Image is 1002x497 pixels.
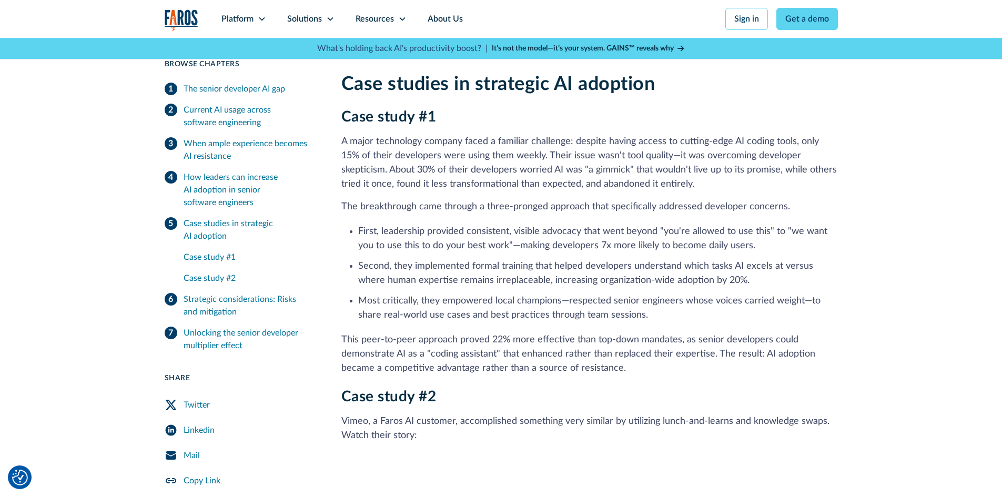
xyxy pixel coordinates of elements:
div: Strategic considerations: Risks and mitigation [184,293,316,318]
li: First, leadership provided consistent, visible advocacy that went beyond "you're allowed to use t... [358,225,838,253]
div: Copy Link [184,474,220,487]
p: The breakthrough came through a three-pronged approach that specifically addressed developer conc... [341,200,838,214]
div: How leaders can increase AI adoption in senior software engineers [184,171,316,209]
div: Unlocking the senior developer multiplier effect [184,327,316,352]
a: Strategic considerations: Risks and mitigation [165,289,316,322]
p: A major technology company faced a familiar challenge: despite having access to cutting-edge AI c... [341,135,838,191]
p: Vimeo, a Faros AI customer, accomplished something very similar by utilizing lunch-and-learns and... [341,414,838,443]
div: Browse Chapters [165,59,316,70]
a: Twitter Share [165,392,316,418]
div: Linkedin [184,424,215,437]
strong: It’s not the model—it’s your system. GAINS™ reveals why [492,45,674,52]
a: The senior developer AI gap [165,78,316,99]
a: Case studies in strategic AI adoption [165,213,316,247]
div: The senior developer AI gap [184,83,285,95]
a: How leaders can increase AI adoption in senior software engineers [165,167,316,213]
div: Share [165,373,316,384]
a: Mail Share [165,443,316,468]
li: Second, they implemented formal training that helped developers understand which tasks AI excels ... [358,259,838,288]
div: Case studies in strategic AI adoption [184,217,316,242]
button: Cookie Settings [12,470,28,485]
a: Current AI usage across software engineering [165,99,316,133]
div: Solutions [287,13,322,25]
div: When ample experience becomes AI resistance [184,137,316,163]
strong: Case study #1 [341,109,437,124]
div: Platform [221,13,254,25]
p: This peer-to-peer approach proved 22% more effective than top-down mandates, as senior developers... [341,333,838,376]
a: It’s not the model—it’s your system. GAINS™ reveals why [492,43,685,54]
div: Case study #2 [184,272,316,285]
a: When ample experience becomes AI resistance [165,133,316,167]
img: Logo of the analytics and reporting company Faros. [165,9,198,31]
a: Case study #2 [184,268,316,289]
div: Twitter [184,399,210,411]
div: Resources [356,13,394,25]
a: home [165,9,198,31]
a: LinkedIn Share [165,418,316,443]
a: Copy Link [165,468,316,493]
a: Unlocking the senior developer multiplier effect [165,322,316,356]
a: Case study #1 [184,247,316,268]
div: Current AI usage across software engineering [184,104,316,129]
li: Most critically, they empowered local champions—respected senior engineers whose voices carried w... [358,294,838,322]
h2: Case studies in strategic AI adoption [341,73,838,96]
a: Sign in [725,8,768,30]
img: Revisit consent button [12,470,28,485]
strong: Case study #2 [341,389,437,404]
p: What's holding back AI's productivity boost? | [317,42,488,55]
div: Case study #1 [184,251,316,263]
a: Get a demo [776,8,838,30]
div: Mail [184,449,200,462]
